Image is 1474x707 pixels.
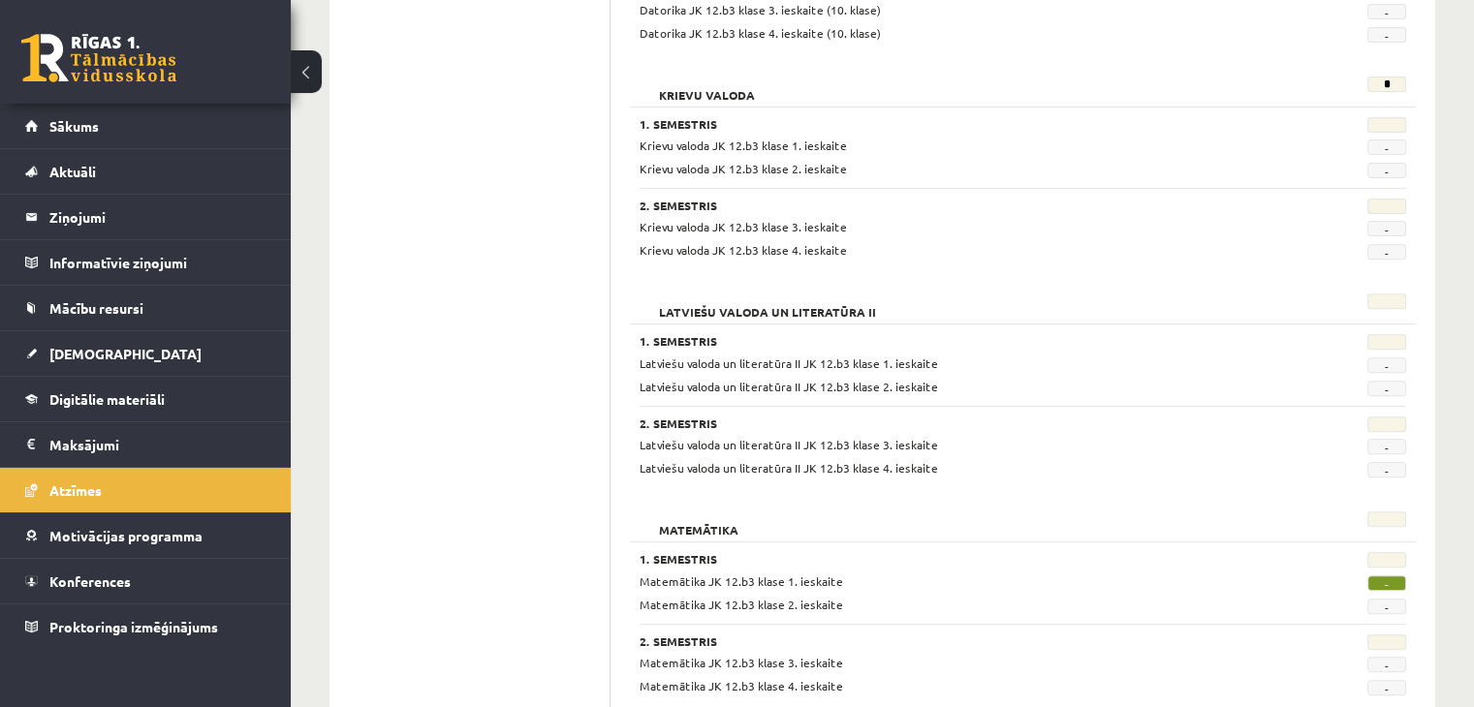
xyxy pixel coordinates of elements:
[640,437,938,452] span: Latviešu valoda un literatūra II JK 12.b3 klase 3. ieskaite
[1367,4,1406,19] span: -
[25,513,267,558] a: Motivācijas programma
[49,163,96,180] span: Aktuāli
[49,240,267,285] legend: Informatīvie ziņojumi
[1367,680,1406,695] span: -
[640,634,1273,648] h3: 2. Semestris
[49,422,267,467] legend: Maksājumi
[640,678,843,693] span: Matemātika JK 12.b3 klase 4. ieskaite
[49,299,143,317] span: Mācību resursi
[25,559,267,603] a: Konferences
[640,199,1273,212] h3: 2. Semestris
[25,604,267,649] a: Proktoringa izmēģinājums
[25,286,267,330] a: Mācību resursi
[49,195,267,239] legend: Ziņojumi
[49,618,218,635] span: Proktoringa izmēģinājums
[640,511,758,531] h2: Matemātika
[640,379,938,394] span: Latviešu valoda un literatūra II JK 12.b3 klase 2. ieskaite
[640,655,843,670] span: Matemātika JK 12.b3 klase 3. ieskaite
[49,481,102,499] span: Atzīmes
[640,416,1273,430] h3: 2. Semestris
[25,468,267,512] a: Atzīmes
[25,104,267,148] a: Sākums
[1367,599,1406,614] span: -
[21,34,176,82] a: Rīgas 1. Tālmācības vidusskola
[640,355,938,371] span: Latviešu valoda un literatūra II JK 12.b3 klase 1. ieskaite
[25,195,267,239] a: Ziņojumi
[25,422,267,467] a: Maksājumi
[1367,657,1406,672] span: -
[1367,439,1406,454] span: -
[640,219,847,234] span: Krievu valoda JK 12.b3 klase 3. ieskaite
[25,377,267,421] a: Digitālie materiāli
[1367,357,1406,373] span: -
[1367,575,1406,591] span: -
[25,240,267,285] a: Informatīvie ziņojumi
[49,345,202,362] span: [DEMOGRAPHIC_DATA]
[640,161,847,176] span: Krievu valoda JK 12.b3 klase 2. ieskaite
[25,149,267,194] a: Aktuāli
[640,117,1273,131] h3: 1. Semestris
[640,25,881,41] span: Datorika JK 12.b3 klase 4. ieskaite (10. klase)
[640,293,895,313] h2: Latviešu valoda un literatūra II
[1367,462,1406,477] span: -
[640,552,1273,566] h3: 1. Semestris
[640,573,843,589] span: Matemātika JK 12.b3 klase 1. ieskaite
[1367,381,1406,396] span: -
[49,527,203,544] span: Motivācijas programma
[640,334,1273,348] h3: 1. Semestris
[640,460,938,476] span: Latviešu valoda un literatūra II JK 12.b3 klase 4. ieskaite
[1367,221,1406,236] span: -
[640,2,881,17] span: Datorika JK 12.b3 klase 3. ieskaite (10. klase)
[640,242,847,258] span: Krievu valoda JK 12.b3 klase 4. ieskaite
[1367,163,1406,178] span: -
[640,597,843,612] span: Matemātika JK 12.b3 klase 2. ieskaite
[1367,139,1406,155] span: -
[49,117,99,135] span: Sākums
[1367,244,1406,260] span: -
[1367,27,1406,43] span: -
[640,138,847,153] span: Krievu valoda JK 12.b3 klase 1. ieskaite
[25,331,267,376] a: [DEMOGRAPHIC_DATA]
[49,390,165,408] span: Digitālie materiāli
[640,77,774,96] h2: Krievu valoda
[49,572,131,590] span: Konferences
